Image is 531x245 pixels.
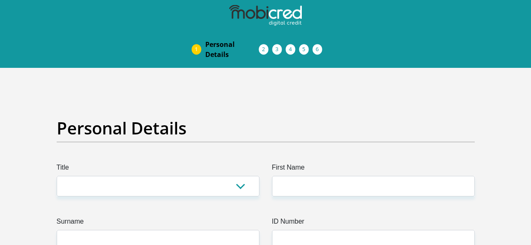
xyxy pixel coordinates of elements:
span: Personal Details [205,39,259,59]
input: First Name [272,176,475,196]
img: mobicred logo [229,5,301,26]
label: First Name [272,162,475,176]
a: PersonalDetails [199,36,266,63]
label: Surname [57,217,259,230]
label: ID Number [272,217,475,230]
label: Title [57,162,259,176]
h2: Personal Details [57,118,475,138]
